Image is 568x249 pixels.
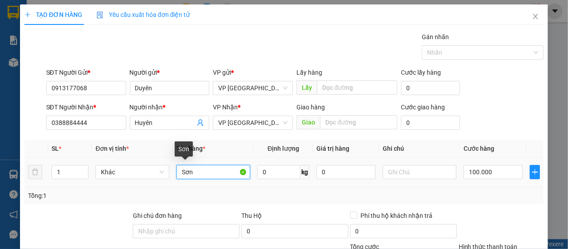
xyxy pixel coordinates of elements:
[320,115,397,129] input: Dọc đường
[530,165,540,179] button: plus
[268,145,299,152] span: Định lượng
[46,68,126,77] div: SĐT Người Gửi
[218,81,288,95] span: VP Nha Trang xe Limousine
[296,104,325,111] span: Giao hàng
[316,165,376,179] input: 0
[52,145,59,152] span: SL
[401,81,460,95] input: Cước lấy hàng
[61,48,118,68] li: VP BX Miền Đông Cũ
[4,48,61,77] li: VP VP [GEOGRAPHIC_DATA] xe Limousine
[176,165,250,179] input: VD: Bàn, Ghế
[175,141,193,157] div: Sơn
[317,80,397,95] input: Dọc đường
[300,165,309,179] span: kg
[379,140,460,157] th: Ghi chú
[401,116,460,130] input: Cước giao hàng
[296,69,322,76] span: Lấy hàng
[28,165,42,179] button: delete
[401,69,441,76] label: Cước lấy hàng
[316,145,349,152] span: Giá trị hàng
[213,104,238,111] span: VP Nhận
[241,212,262,219] span: Thu Hộ
[96,12,104,19] img: icon
[197,119,204,126] span: user-add
[383,165,456,179] input: Ghi Chú
[532,13,539,20] span: close
[464,145,494,152] span: Cước hàng
[96,11,190,18] span: Yêu cầu xuất hóa đơn điện tử
[530,169,540,176] span: plus
[130,68,210,77] div: Người gửi
[422,33,449,40] label: Gán nhãn
[24,11,82,18] span: TẠO ĐƠN HÀNG
[401,104,445,111] label: Cước giao hàng
[133,224,240,238] input: Ghi chú đơn hàng
[218,116,288,129] span: VP Đà Lạt
[523,4,548,29] button: Close
[130,102,210,112] div: Người nhận
[357,211,436,221] span: Phí thu hộ khách nhận trả
[101,165,164,179] span: Khác
[213,68,293,77] div: VP gửi
[4,4,129,38] li: Cúc Tùng Limousine
[133,212,182,219] label: Ghi chú đơn hàng
[296,80,317,95] span: Lấy
[28,191,220,201] div: Tổng: 1
[96,145,129,152] span: Đơn vị tính
[46,102,126,112] div: SĐT Người Nhận
[24,12,31,18] span: plus
[296,115,320,129] span: Giao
